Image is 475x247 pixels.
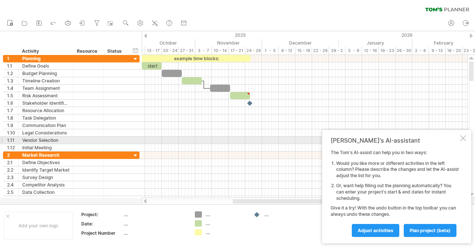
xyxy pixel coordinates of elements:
[229,47,245,55] div: 17 - 21
[7,122,18,129] div: 1.9
[124,230,186,236] div: ....
[7,189,18,196] div: 2.5
[22,189,69,196] div: Data Collection
[22,70,69,77] div: Budget Planning
[22,152,69,159] div: Market Research
[22,48,69,55] div: Activity
[7,70,18,77] div: 1.2
[124,211,186,218] div: ....
[206,211,246,218] div: ....
[212,47,229,55] div: 10 - 14
[7,159,18,166] div: 2.1
[142,55,250,62] div: example time blocks:
[22,181,69,188] div: Competitor Analysis
[22,166,69,173] div: Identify Target Market
[22,137,69,144] div: Vendor Selection
[81,221,122,227] div: Date:
[362,47,379,55] div: 12 - 16
[352,224,399,237] a: Adjust activities
[206,220,246,227] div: ....
[358,228,393,233] span: Adjust activities
[22,55,69,62] div: Planning
[336,160,459,179] li: Would you like more or different activities in the left column? Please describe the changes and l...
[379,47,396,55] div: 19 - 23
[178,47,195,55] div: 27 - 31
[331,137,459,144] div: [PERSON_NAME]'s AI-assistant
[7,62,18,69] div: 1.1
[7,85,18,92] div: 1.4
[295,47,312,55] div: 15 - 19
[195,39,262,47] div: November 2025
[7,77,18,84] div: 1.3
[7,129,18,136] div: 1.10
[279,47,295,55] div: 8 - 12
[410,228,451,233] span: plan project (beta)
[81,211,122,218] div: Project:
[396,47,412,55] div: 26 - 30
[7,114,18,121] div: 1.8
[162,47,178,55] div: 20 - 24
[7,152,18,159] div: 2
[22,129,69,136] div: Legal Considerations
[124,221,186,227] div: ....
[22,159,69,166] div: Define Objectives
[22,62,69,69] div: Define Goals
[262,47,279,55] div: 1 - 5
[264,211,305,218] div: ....
[336,183,459,201] li: Or, want help filling out the planning automatically? You can enter your project's start & end da...
[22,85,69,92] div: Team Assignment
[7,100,18,107] div: 1.6
[339,39,412,47] div: January 2026
[142,62,162,69] div: start
[7,107,18,114] div: 1.7
[4,212,73,240] div: Add your own logo
[262,39,339,47] div: December 2025
[22,114,69,121] div: Task Delegation
[7,92,18,99] div: 1.5
[22,77,69,84] div: Timeline Creation
[22,107,69,114] div: Resource Allocation
[7,137,18,144] div: 1.11
[77,48,99,55] div: Resource
[245,47,262,55] div: 24 - 28
[412,47,429,55] div: 2 - 6
[404,224,456,237] a: plan project (beta)
[329,47,345,55] div: 29 - 2
[22,100,69,107] div: Stakeholder Identification
[22,196,69,203] div: Focus Groups
[22,144,69,151] div: Initial Meeting
[22,92,69,99] div: Risk Assessment
[22,174,69,181] div: Survey Design
[118,39,195,47] div: October 2025
[206,229,246,235] div: ....
[7,166,18,173] div: 2.2
[312,47,329,55] div: 22 - 26
[7,144,18,151] div: 1.12
[195,47,212,55] div: 3 - 7
[22,122,69,129] div: Communication Plan
[107,48,124,55] div: Status
[7,174,18,181] div: 2.3
[7,181,18,188] div: 2.4
[145,47,162,55] div: 13 - 17
[7,196,18,203] div: 2.6
[345,47,362,55] div: 5 - 9
[429,47,446,55] div: 9 - 13
[446,47,462,55] div: 16 - 20
[7,55,18,62] div: 1
[331,150,459,237] div: The Tom's AI-assist can help you in two ways: Give it a try! With the undo button in the top tool...
[81,230,122,236] div: Project Number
